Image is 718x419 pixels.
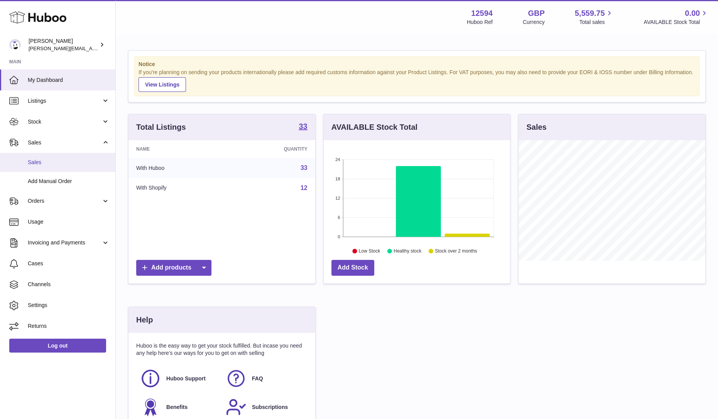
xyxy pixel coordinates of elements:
[252,375,263,382] span: FAQ
[471,8,493,19] strong: 12594
[28,159,110,166] span: Sales
[526,122,546,132] h3: Sales
[579,19,613,26] span: Total sales
[28,322,110,330] span: Returns
[128,158,229,178] td: With Huboo
[252,404,288,411] span: Subscriptions
[338,215,340,220] text: 6
[139,77,186,92] a: View Listings
[28,178,110,185] span: Add Manual Order
[9,39,21,51] img: owen@wearemakewaves.com
[301,185,307,191] a: 12
[226,368,304,389] a: FAQ
[28,218,110,226] span: Usage
[28,260,110,267] span: Cases
[335,196,340,200] text: 12
[139,69,695,92] div: If you're planning on sending your products internationally please add required customs informati...
[140,368,218,389] a: Huboo Support
[136,260,211,276] a: Add products
[301,165,307,171] a: 33
[166,404,188,411] span: Benefits
[128,140,229,158] th: Name
[644,8,709,26] a: 0.00 AVAILABLE Stock Total
[136,342,307,357] p: Huboo is the easy way to get your stock fulfilled. But incase you need any help here's our ways f...
[29,37,98,52] div: [PERSON_NAME]
[335,176,340,181] text: 18
[29,45,155,51] span: [PERSON_NAME][EMAIL_ADDRESS][DOMAIN_NAME]
[9,339,106,353] a: Log out
[28,139,101,146] span: Sales
[575,8,614,26] a: 5,559.75 Total sales
[28,239,101,246] span: Invoicing and Payments
[435,248,477,254] text: Stock over 2 months
[28,302,110,309] span: Settings
[229,140,315,158] th: Quantity
[644,19,709,26] span: AVAILABLE Stock Total
[299,122,307,132] a: 33
[331,122,417,132] h3: AVAILABLE Stock Total
[335,157,340,162] text: 24
[575,8,605,19] span: 5,559.75
[128,178,229,198] td: With Shopify
[140,397,218,417] a: Benefits
[394,248,422,254] text: Healthy stock
[226,397,304,417] a: Subscriptions
[166,375,206,382] span: Huboo Support
[467,19,493,26] div: Huboo Ref
[299,122,307,130] strong: 33
[139,61,695,68] strong: Notice
[28,281,110,288] span: Channels
[338,234,340,239] text: 0
[28,118,101,126] span: Stock
[528,8,544,19] strong: GBP
[685,8,700,19] span: 0.00
[28,76,110,84] span: My Dashboard
[359,248,380,254] text: Low Stock
[28,197,101,205] span: Orders
[136,122,186,132] h3: Total Listings
[331,260,374,276] a: Add Stock
[136,315,153,325] h3: Help
[28,97,101,105] span: Listings
[523,19,545,26] div: Currency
